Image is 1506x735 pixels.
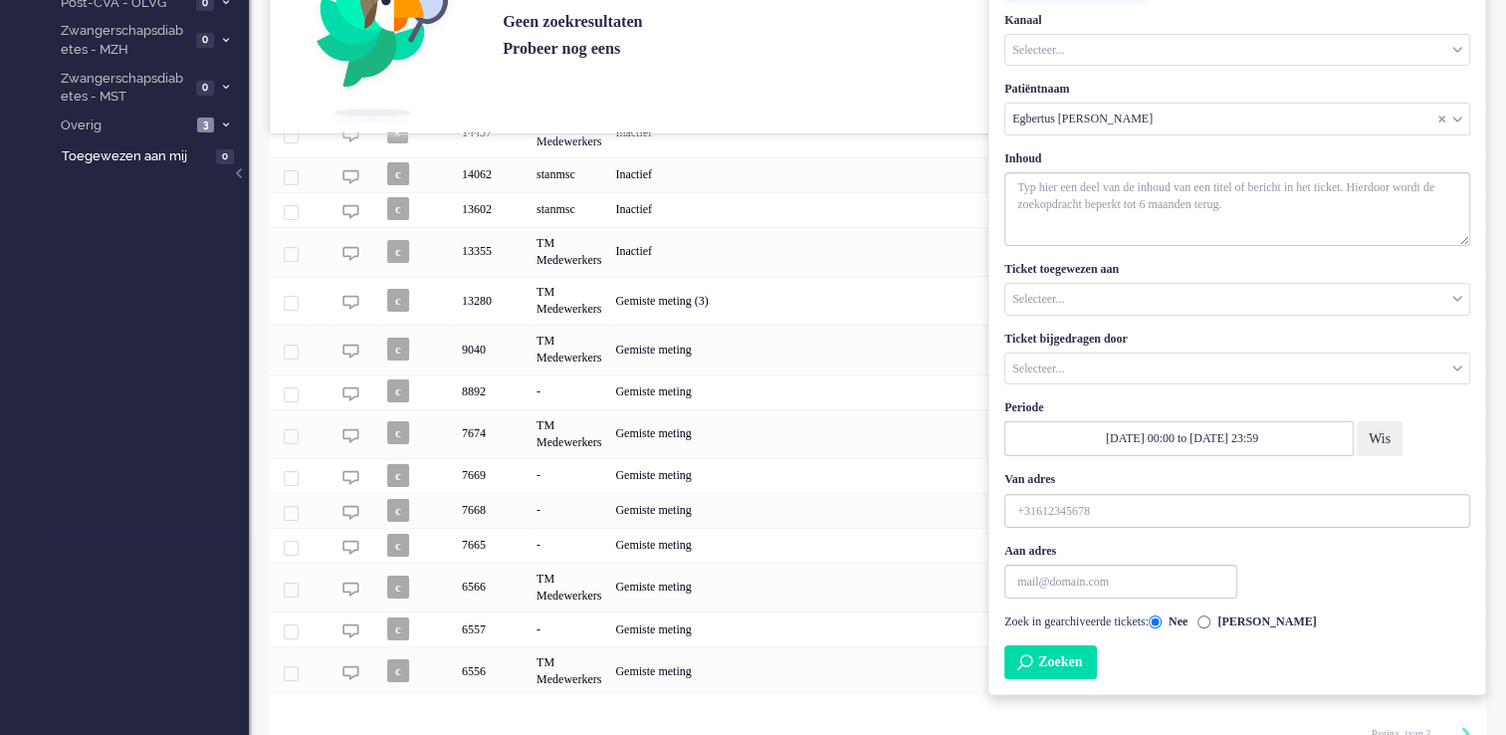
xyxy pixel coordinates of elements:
input: Select date [1004,421,1354,456]
div: 6557 [455,612,530,646]
img: ic_chat_grey.svg [342,427,359,444]
div: 7665 [455,528,530,563]
div: 7669 [269,458,1486,493]
img: ic_chat_grey.svg [342,294,359,311]
span: c [387,576,409,599]
div: 6556 [455,646,530,695]
img: ic_chat_grey.svg [342,581,359,598]
div: 13602 [269,192,1486,227]
div: Gemiste meting [608,528,1066,563]
div: Customer Name [1004,103,1470,135]
span: c [387,379,409,402]
div: 9040 [455,325,530,373]
span: c [387,534,409,557]
span: c [387,499,409,522]
div: 6566 [269,563,1486,612]
div: TM Medewerkers [530,646,608,695]
label: Kanaal [1004,12,1041,29]
img: ic_chat_grey.svg [342,126,359,143]
input: Zoek in gearchiveerde tickets No [1149,615,1162,628]
div: Gemiste meting [608,493,1066,528]
div: 7674 [269,409,1486,458]
span: 3 [197,118,214,132]
div: 9040 [269,325,1486,373]
span: c [387,464,409,487]
div: 7668 [455,493,530,528]
img: ic_chat_grey.svg [342,504,359,521]
div: 8892 [455,374,530,409]
div: 6556 [269,646,1486,695]
button: Wis [1357,421,1402,456]
label: Periode [1004,399,1043,416]
img: ic_chat_grey.svg [342,245,359,262]
img: ic_chat_grey.svg [342,203,359,220]
span: 0 [216,149,234,164]
div: 7665 [269,528,1486,563]
div: Gemiste meting [608,646,1066,695]
label: Inhoud [1004,150,1041,167]
button: Search [1004,645,1097,679]
div: Gemiste meting (3) [608,276,1066,325]
label: Nee [1149,613,1187,630]
img: ic_chat_grey.svg [342,168,359,185]
div: TM Medewerkers [530,563,608,612]
img: ic_chat_grey.svg [342,664,359,681]
span: Zwangerschapsdiabetes - MST [58,70,190,107]
div: - [530,528,608,563]
div: Inactief [608,157,1066,192]
div: Gemiste meting [608,612,1066,646]
div: - [530,458,608,493]
span: c [387,421,409,444]
span: c [387,338,409,361]
img: ic_chat_grey.svg [342,539,359,556]
div: 6557 [269,612,1486,646]
div: Assigned [1004,283,1470,316]
label: Van adres [1004,471,1055,488]
div: stanmsc [530,192,608,227]
div: 8892 [269,374,1486,409]
span: 0 [196,33,214,48]
a: Toegewezen aan mij 0 [58,144,249,166]
input: Zoek in gearchiveerde tickets Yes [1197,615,1210,628]
div: Geen zoekresultaten Probeer nog eens [473,9,642,63]
img: ic_chat_grey.svg [342,622,359,639]
div: TM Medewerkers [530,227,608,276]
span: c [387,162,409,185]
div: 14062 [455,157,530,192]
div: 13355 [269,227,1486,276]
span: c [387,240,409,263]
div: Gemiste meting [608,563,1066,612]
input: Aan adres [1004,565,1237,599]
div: Assigned Group [1004,353,1470,385]
span: c [387,197,409,220]
span: c [387,617,409,640]
span: c [387,659,409,682]
div: Gemiste meting [608,374,1066,409]
div: 14062 [269,157,1486,192]
label: Ticket bijgedragen door [1004,331,1128,348]
div: Gemiste meting [608,409,1066,458]
img: ic_chat_grey.svg [342,385,359,402]
div: TM Medewerkers [530,276,608,325]
span: Zwangerschapsdiabetes - MZH [58,22,190,59]
textarea: With textarea [1004,172,1470,246]
img: ic_chat_grey.svg [342,343,359,360]
div: Inactief [608,227,1066,276]
div: 13280 [269,276,1486,325]
div: Channel [1004,34,1470,67]
span: Toegewezen aan mij [62,147,210,166]
div: - [530,612,608,646]
span: Overig [58,117,191,135]
div: Gemiste meting [608,458,1066,493]
label: Ticket toegewezen aan [1004,261,1119,278]
div: - [530,493,608,528]
div: stanmsc [530,157,608,192]
div: 13602 [455,192,530,227]
div: - [530,374,608,409]
div: 7668 [269,493,1486,528]
div: 13280 [455,276,530,325]
img: ic_chat_grey.svg [342,469,359,486]
div: TM Medewerkers [530,325,608,373]
label: Patiëntnaam [1004,81,1069,98]
span: 0 [196,81,214,96]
